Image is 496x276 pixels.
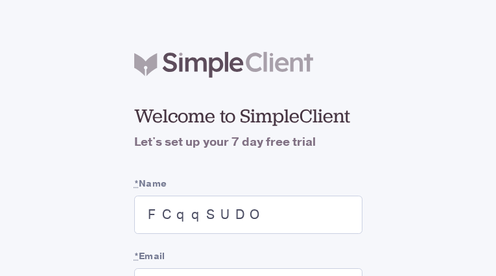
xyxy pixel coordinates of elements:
label: Email [134,249,362,263]
abbr: required [134,250,139,262]
abbr: required [134,178,139,190]
h2: Welcome to SimpleClient [134,104,362,128]
h4: Let's set up your 7 day free trial [134,133,362,151]
label: Name [134,177,362,190]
